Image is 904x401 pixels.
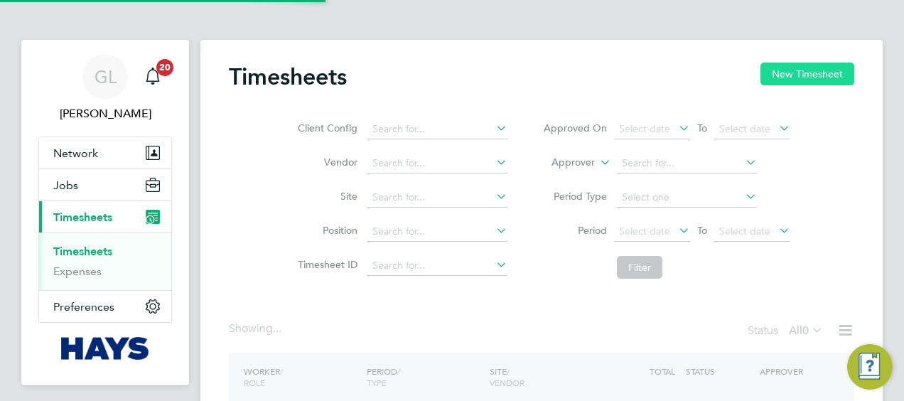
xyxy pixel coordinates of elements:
[39,137,171,169] button: Network
[294,258,357,271] label: Timesheet ID
[139,54,167,100] a: 20
[619,225,670,237] span: Select date
[156,59,173,76] span: 20
[229,321,284,336] div: Showing
[229,63,347,91] h2: Timesheets
[760,63,854,85] button: New Timesheet
[53,146,98,160] span: Network
[367,256,507,276] input: Search for...
[39,232,171,290] div: Timesheets
[95,68,117,86] span: GL
[367,222,507,242] input: Search for...
[617,256,662,279] button: Filter
[61,337,150,360] img: hays-logo-retina.png
[367,154,507,173] input: Search for...
[719,122,770,135] span: Select date
[367,119,507,139] input: Search for...
[693,119,711,137] span: To
[719,225,770,237] span: Select date
[21,40,189,385] nav: Main navigation
[39,201,171,232] button: Timesheets
[294,190,357,203] label: Site
[619,122,670,135] span: Select date
[531,156,595,170] label: Approver
[53,264,102,278] a: Expenses
[294,156,357,169] label: Vendor
[53,178,78,192] span: Jobs
[543,122,607,134] label: Approved On
[273,321,281,336] span: ...
[294,224,357,237] label: Position
[38,105,172,122] span: Gemma Ladgrove
[39,169,171,200] button: Jobs
[367,188,507,208] input: Search for...
[294,122,357,134] label: Client Config
[802,324,809,338] span: 0
[53,300,114,314] span: Preferences
[38,54,172,122] a: GL[PERSON_NAME]
[617,188,757,208] input: Select one
[693,221,711,240] span: To
[39,291,171,322] button: Preferences
[543,190,607,203] label: Period Type
[38,337,172,360] a: Go to home page
[543,224,607,237] label: Period
[748,321,826,341] div: Status
[53,210,112,224] span: Timesheets
[789,324,823,338] label: All
[53,245,112,258] a: Timesheets
[847,344,893,390] button: Engage Resource Center
[617,154,757,173] input: Search for...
